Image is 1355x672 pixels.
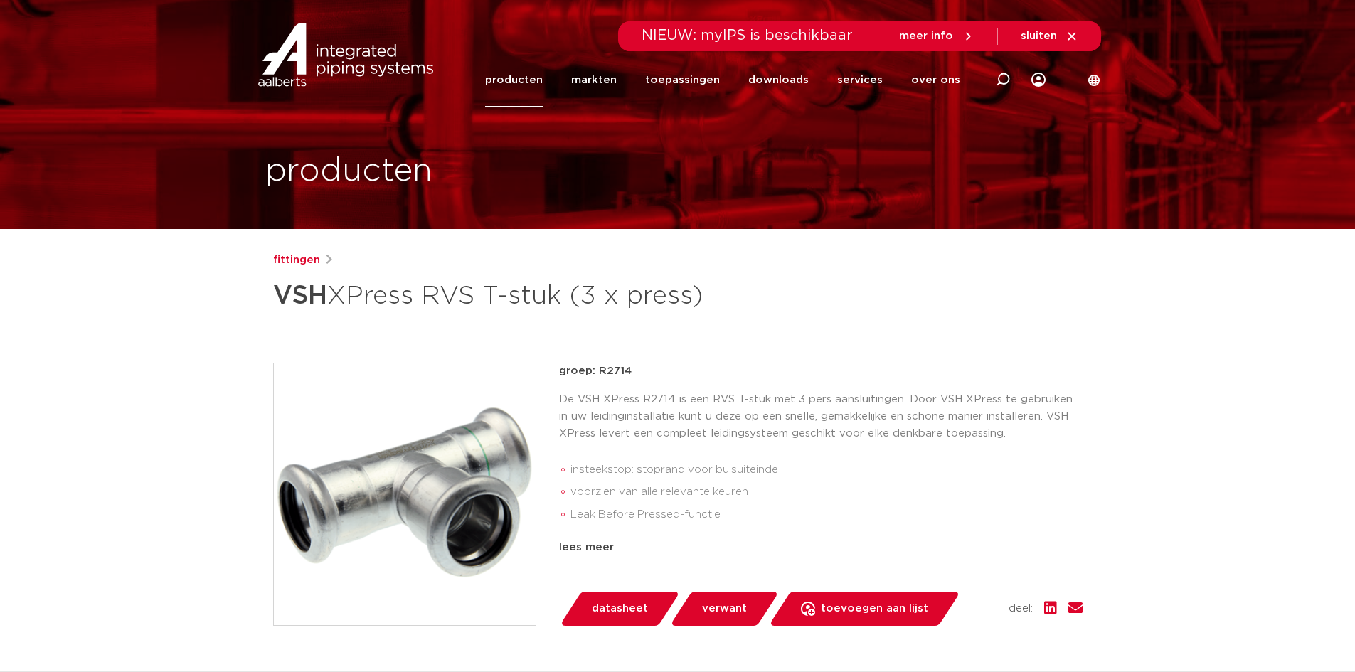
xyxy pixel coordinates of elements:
a: sluiten [1021,30,1078,43]
li: Leak Before Pressed-functie [570,503,1083,526]
a: producten [485,53,543,107]
h1: producten [265,149,432,194]
p: groep: R2714 [559,363,1083,380]
div: lees meer [559,539,1083,556]
a: markten [571,53,617,107]
a: downloads [748,53,809,107]
span: NIEUW: myIPS is beschikbaar [642,28,853,43]
span: deel: [1009,600,1033,617]
p: De VSH XPress R2714 is een RVS T-stuk met 3 pers aansluitingen. Door VSH XPress te gebruiken in u... [559,391,1083,442]
span: datasheet [592,597,648,620]
span: sluiten [1021,31,1057,41]
a: toepassingen [645,53,720,107]
a: datasheet [559,592,680,626]
a: fittingen [273,252,320,269]
a: verwant [669,592,779,626]
span: verwant [702,597,747,620]
li: duidelijke herkenning van materiaal en afmeting [570,526,1083,549]
a: services [837,53,883,107]
span: toevoegen aan lijst [821,597,928,620]
h1: XPress RVS T-stuk (3 x press) [273,274,807,317]
span: meer info [899,31,953,41]
a: meer info [899,30,974,43]
img: Product Image for VSH XPress RVS T-stuk (3 x press) [274,363,536,625]
a: over ons [911,53,960,107]
nav: Menu [485,53,960,107]
strong: VSH [273,283,327,309]
li: voorzien van alle relevante keuren [570,481,1083,503]
li: insteekstop: stoprand voor buisuiteinde [570,459,1083,481]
